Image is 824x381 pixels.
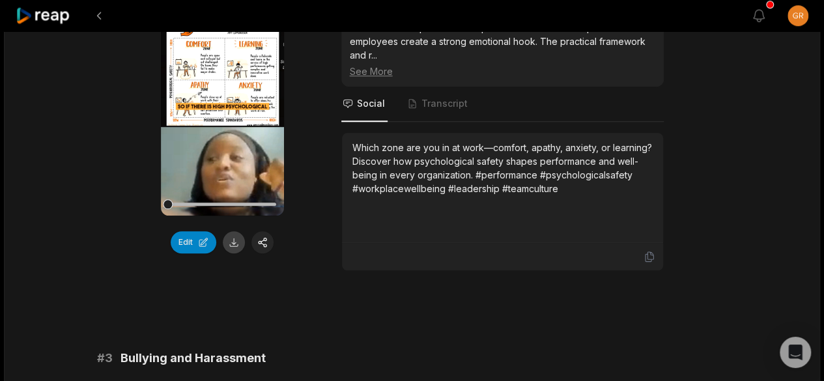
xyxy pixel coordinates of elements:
[97,349,113,367] span: # 3
[421,97,468,110] span: Transcript
[350,64,655,78] div: See More
[350,21,655,78] div: The vivid descriptions of workplace zones and their impact on employees create a strong emotional...
[780,337,811,368] div: Open Intercom Messenger
[121,349,266,367] span: Bullying and Harassment
[341,87,664,122] nav: Tabs
[171,231,216,253] button: Edit
[352,141,653,195] div: Which zone are you in at work—comfort, apathy, anxiety, or learning? Discover how psychological s...
[357,97,385,110] span: Social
